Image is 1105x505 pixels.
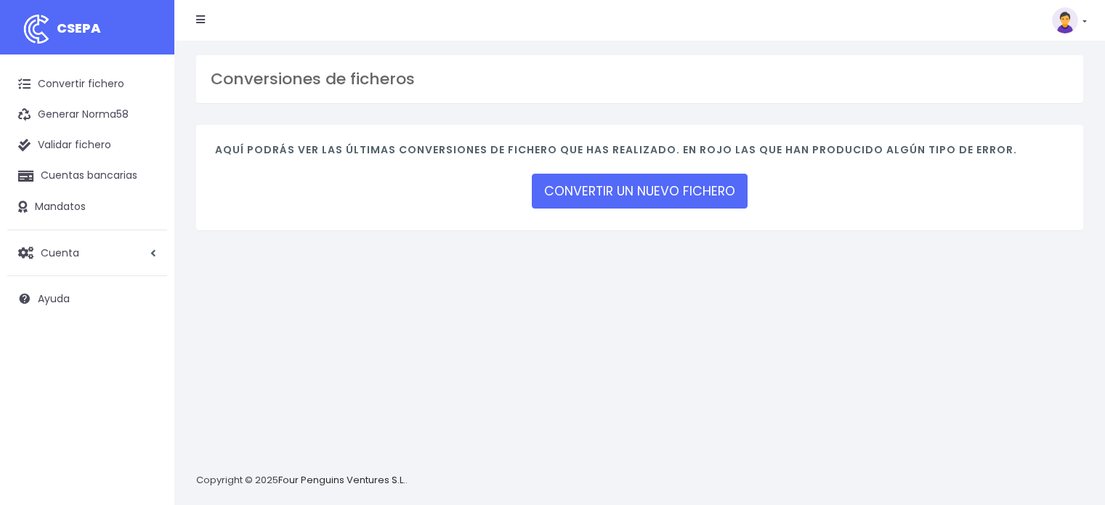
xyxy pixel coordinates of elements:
[7,283,167,314] a: Ayuda
[41,245,79,259] span: Cuenta
[57,19,101,37] span: CSEPA
[38,291,70,306] span: Ayuda
[1052,7,1078,33] img: profile
[196,473,408,488] p: Copyright © 2025 .
[7,238,167,268] a: Cuenta
[211,70,1069,89] h3: Conversiones de ficheros
[7,69,167,100] a: Convertir fichero
[215,144,1064,163] h4: Aquí podrás ver las últimas conversiones de fichero que has realizado. En rojo las que han produc...
[7,100,167,130] a: Generar Norma58
[7,192,167,222] a: Mandatos
[532,174,748,209] a: CONVERTIR UN NUEVO FICHERO
[7,130,167,161] a: Validar fichero
[18,11,54,47] img: logo
[278,473,405,487] a: Four Penguins Ventures S.L.
[7,161,167,191] a: Cuentas bancarias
